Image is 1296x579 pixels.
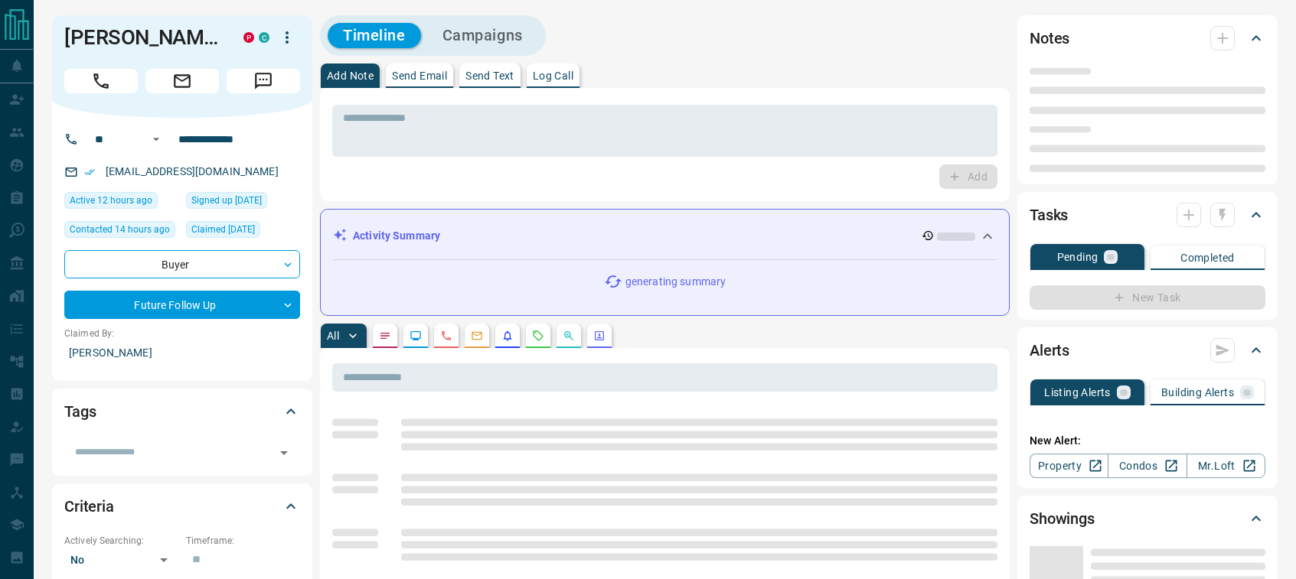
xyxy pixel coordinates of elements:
div: Future Follow Up [64,291,300,319]
p: [PERSON_NAME] [64,340,300,366]
svg: Email Verified [84,167,95,177]
svg: Listing Alerts [501,330,514,342]
h2: Notes [1030,26,1069,50]
span: Call [64,69,138,93]
div: Showings [1030,500,1265,537]
div: condos.ca [259,32,269,43]
p: Actively Searching: [64,534,178,548]
div: No [64,548,178,572]
svg: Calls [440,330,452,342]
svg: Opportunities [563,330,575,342]
div: Tasks [1030,197,1265,233]
div: Criteria [64,488,300,525]
button: Open [273,442,295,464]
h2: Criteria [64,494,114,519]
h2: Tasks [1030,203,1068,227]
svg: Emails [471,330,483,342]
div: Thu Aug 14 2025 [64,192,178,213]
div: Alerts [1030,332,1265,369]
div: Mon May 25 2020 [186,221,300,242]
svg: Notes [379,330,391,342]
p: Claimed By: [64,327,300,340]
h2: Alerts [1030,338,1069,363]
span: Contacted 14 hours ago [70,222,170,237]
a: Mr.Loft [1187,454,1265,478]
div: Buyer [64,250,300,278]
div: Activity Summary [333,222,997,250]
button: Open [147,130,165,148]
button: Timeline [328,23,421,48]
div: Notes [1030,20,1265,57]
p: generating summary [625,274,726,290]
p: Pending [1057,252,1098,262]
p: New Alert: [1030,433,1265,449]
p: Send Text [465,70,514,81]
span: Active 12 hours ago [70,193,152,208]
span: Message [227,69,300,93]
p: Building Alerts [1161,387,1234,398]
div: Wed Aug 13 2025 [64,221,178,242]
p: Activity Summary [353,228,440,244]
svg: Agent Actions [593,330,606,342]
a: Property [1030,454,1108,478]
p: Send Email [392,70,447,81]
div: Tags [64,393,300,430]
p: All [327,330,339,341]
a: [EMAIL_ADDRESS][DOMAIN_NAME] [106,165,279,177]
div: Mon May 25 2020 [186,192,300,213]
p: Timeframe: [186,534,300,548]
span: Signed up [DATE] [191,193,262,208]
div: property.ca [243,32,254,43]
a: Condos [1108,454,1187,478]
span: Claimed [DATE] [191,222,255,237]
svg: Requests [532,330,544,342]
p: Add Note [327,70,374,81]
svg: Lead Browsing Activity [410,330,422,342]
p: Log Call [533,70,573,81]
h2: Tags [64,399,96,424]
span: Email [145,69,219,93]
p: Listing Alerts [1044,387,1111,398]
h2: Showings [1030,506,1095,531]
h1: [PERSON_NAME] [64,25,220,50]
p: Completed [1180,252,1235,263]
button: Campaigns [427,23,538,48]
